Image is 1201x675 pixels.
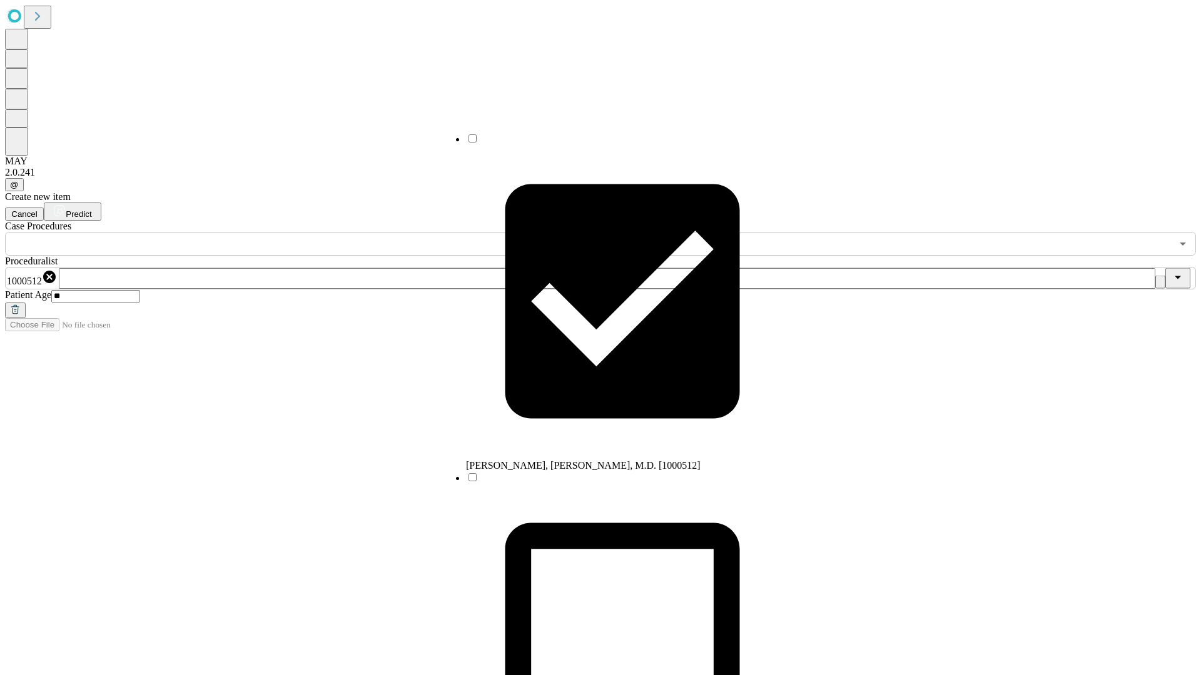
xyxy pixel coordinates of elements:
[5,191,71,202] span: Create new item
[5,167,1196,178] div: 2.0.241
[466,460,701,471] span: [PERSON_NAME], [PERSON_NAME], M.D. [1000512]
[5,221,71,231] span: Scheduled Procedure
[1155,276,1165,289] button: Clear
[10,180,19,189] span: @
[66,209,91,219] span: Predict
[7,276,42,286] span: 1000512
[5,156,1196,167] div: MAY
[5,207,44,221] button: Cancel
[5,289,51,300] span: Patient Age
[7,269,57,287] div: 1000512
[11,209,38,219] span: Cancel
[5,256,58,266] span: Proceduralist
[44,202,101,221] button: Predict
[1165,268,1190,289] button: Close
[1174,235,1192,252] button: Open
[5,178,24,191] button: @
